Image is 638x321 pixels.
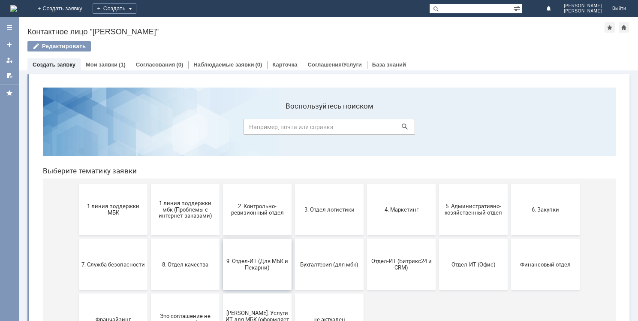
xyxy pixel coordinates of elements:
[475,103,544,154] button: 6. Закупки
[478,125,541,132] span: 6. Закупки
[115,103,184,154] button: 1 линия поддержки мбк (Проблемы с интернет-заказами)
[262,125,325,132] span: 3. Отдел логистики
[176,61,183,68] div: (0)
[372,61,406,68] a: База знаний
[190,177,253,190] span: 9. Отдел-ИТ (Для МБК и Пекарни)
[136,61,175,68] a: Согласования
[7,86,580,94] header: Выберите тематику заявки
[27,27,605,36] div: Контактное лицо "[PERSON_NAME]"
[255,61,262,68] div: (0)
[93,3,136,14] div: Создать
[187,158,256,209] button: 9. Отдел-ИТ (Для МБК и Пекарни)
[262,180,325,187] span: Бухгалтерия (для мбк)
[331,158,400,209] button: Отдел-ИТ (Битрикс24 и CRM)
[605,22,615,33] div: Добавить в избранное
[478,180,541,187] span: Финансовый отдел
[334,177,397,190] span: Отдел-ИТ (Битрикс24 и CRM)
[334,125,397,132] span: 4. Маркетинг
[3,53,16,67] a: Мои заявки
[259,103,328,154] button: 3. Отдел логистики
[117,232,181,245] span: Это соглашение не активно!
[208,21,379,30] label: Воспользуйтесь поиском
[45,180,109,187] span: 7. Служба безопасности
[475,158,544,209] button: Финансовый отдел
[86,61,117,68] a: Мои заявки
[272,61,297,68] a: Карточка
[3,38,16,51] a: Создать заявку
[193,61,254,68] a: Наблюдаемые заявки
[403,158,472,209] button: Отдел-ИТ (Офис)
[190,122,253,135] span: 2. Контрольно-ревизионный отдел
[406,180,469,187] span: Отдел-ИТ (Офис)
[564,3,602,9] span: [PERSON_NAME]
[259,213,328,264] button: не актуален
[45,235,109,242] span: Франчайзинг
[115,213,184,264] button: Это соглашение не активно!
[619,22,629,33] div: Сделать домашней страницей
[43,213,111,264] button: Франчайзинг
[3,69,16,82] a: Мои согласования
[45,122,109,135] span: 1 линия поддержки МБК
[119,61,126,68] div: (1)
[43,103,111,154] button: 1 линия поддержки МБК
[115,158,184,209] button: 8. Отдел качества
[564,9,602,14] span: [PERSON_NAME]
[403,103,472,154] button: 5. Административно-хозяйственный отдел
[187,103,256,154] button: 2. Контрольно-ревизионный отдел
[308,61,362,68] a: Соглашения/Услуги
[406,122,469,135] span: 5. Административно-хозяйственный отдел
[117,180,181,187] span: 8. Отдел качества
[331,103,400,154] button: 4. Маркетинг
[117,119,181,138] span: 1 линия поддержки мбк (Проблемы с интернет-заказами)
[10,5,17,12] a: Перейти на домашнюю страницу
[259,158,328,209] button: Бухгалтерия (для мбк)
[10,5,17,12] img: logo
[43,158,111,209] button: 7. Служба безопасности
[514,4,522,12] span: Расширенный поиск
[208,38,379,54] input: Например, почта или справка
[190,229,253,248] span: [PERSON_NAME]. Услуги ИТ для МБК (оформляет L1)
[262,235,325,242] span: не актуален
[33,61,75,68] a: Создать заявку
[187,213,256,264] button: [PERSON_NAME]. Услуги ИТ для МБК (оформляет L1)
